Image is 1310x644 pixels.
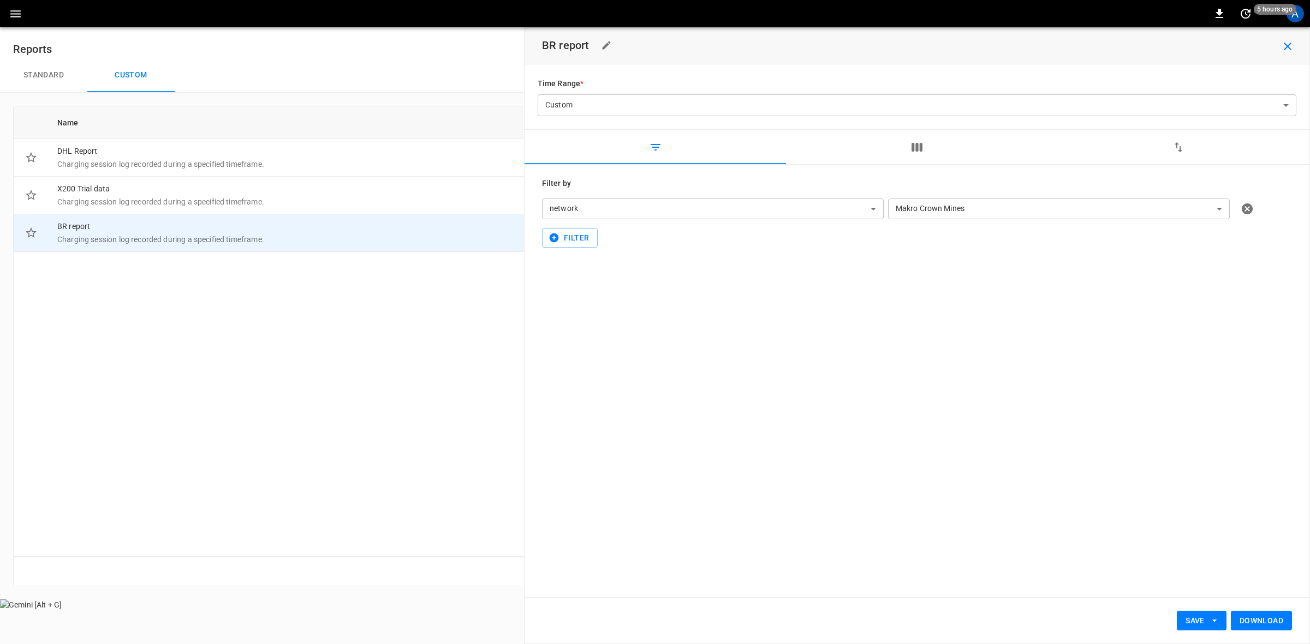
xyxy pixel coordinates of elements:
[888,198,1230,219] div: Makro Crown Mines
[1231,611,1292,631] button: Download
[1254,4,1296,15] span: 5 hours ago
[49,214,717,252] td: BR report
[542,178,1292,190] h6: Filter by
[1237,5,1254,22] button: set refresh interval
[542,37,589,54] h6: BR report
[538,95,1296,116] div: Custom
[49,177,717,214] td: X200 Trial data
[1177,611,1226,631] button: Save
[542,228,598,248] button: Filter
[49,139,717,177] td: DHL Report
[13,40,1297,58] h6: Reports
[1287,5,1304,22] div: profile-icon
[57,196,708,207] p: Charging session log recorded during a specified timeframe.
[57,159,708,170] p: Charging session log recorded during a specified timeframe.
[87,58,175,93] button: Custom
[57,234,708,245] p: Charging session log recorded during a specified timeframe.
[538,78,1296,90] h6: Time Range
[49,106,717,139] th: Name
[542,198,884,219] div: network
